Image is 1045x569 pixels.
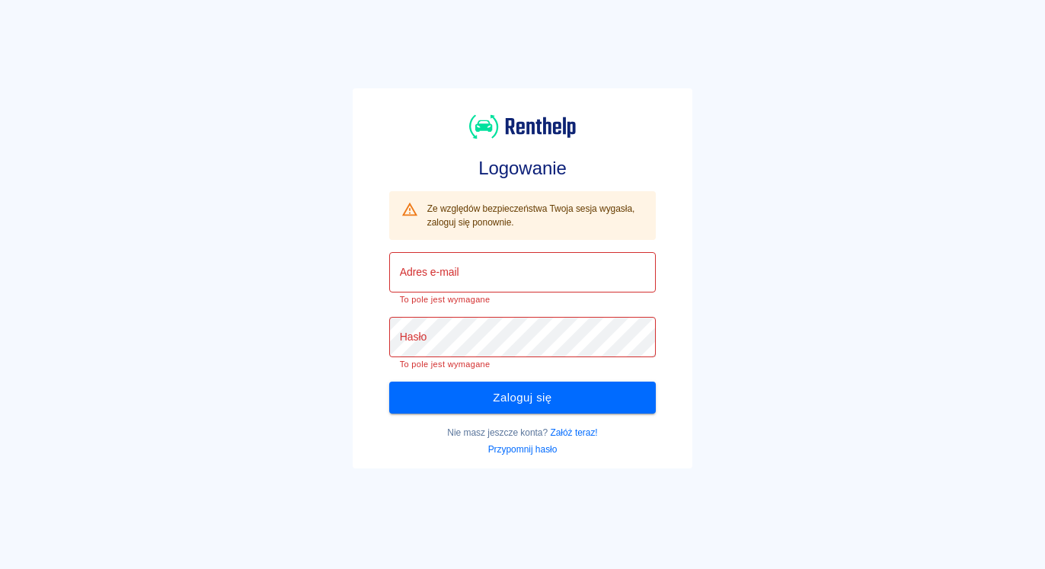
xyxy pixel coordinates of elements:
[469,113,576,141] img: Renthelp logo
[488,444,558,455] a: Przypomnij hasło
[400,295,646,305] p: To pole jest wymagane
[550,427,597,438] a: Załóż teraz!
[427,196,644,235] div: Ze względów bezpieczeństwa Twoja sesja wygasła, zaloguj się ponownie.
[389,426,657,440] p: Nie masz jeszcze konta?
[389,382,657,414] button: Zaloguj się
[400,360,646,369] p: To pole jest wymagane
[389,158,657,179] h3: Logowanie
